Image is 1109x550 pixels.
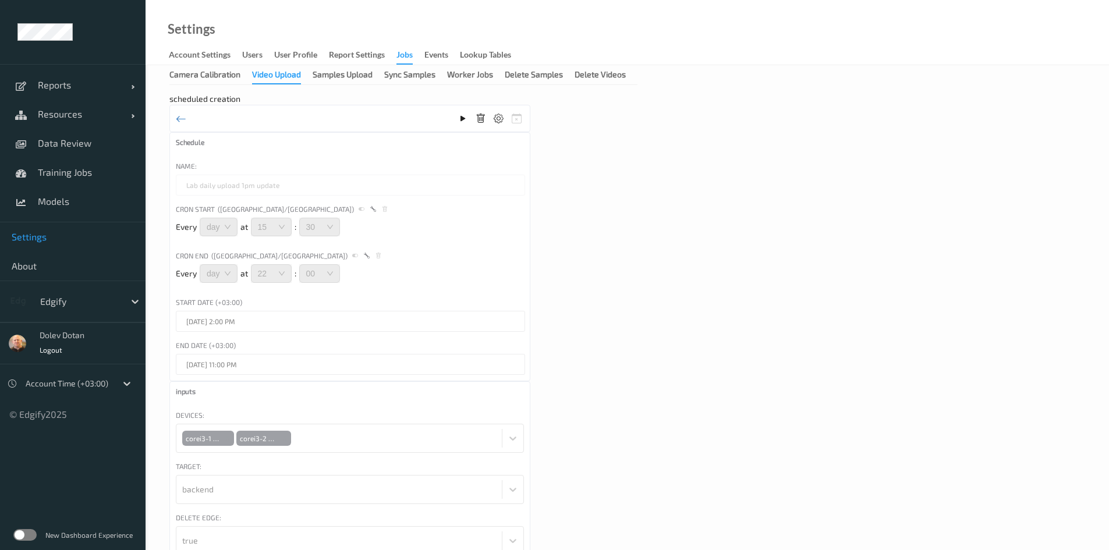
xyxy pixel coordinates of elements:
div: Camera Calibration [169,69,240,83]
div: Jobs [396,49,413,65]
a: Account Settings [169,47,242,63]
div: events [424,49,448,63]
span: : [295,268,296,279]
div: Account Settings [169,49,231,63]
div: scheduled creation [169,93,530,105]
a: Settings [168,23,215,35]
div: Delete Videos [575,69,626,83]
span: ([GEOGRAPHIC_DATA]/[GEOGRAPHIC_DATA]) [208,250,348,261]
a: Samples Upload [313,69,384,79]
a: Lookup Tables [460,47,523,63]
a: Sync Samples [384,69,447,79]
div: Delete Edge: [176,512,221,523]
div: Report Settings [329,49,385,63]
div: Cron Start [176,204,524,218]
label: inputs [176,388,292,402]
span: at [240,268,248,279]
a: User Profile [274,47,329,63]
div: User Profile [274,49,317,63]
a: users [242,47,274,63]
div: Video Upload [252,69,301,84]
a: events [424,47,460,63]
span: at [240,221,248,233]
a: Jobs [396,47,424,65]
div: 30 [306,221,316,233]
div: Name: [176,161,197,171]
div: Delete Samples [505,69,563,83]
span: : [295,221,296,233]
div: Cron End [176,250,524,264]
a: Video Upload [252,69,313,79]
div: Sync Samples [384,69,435,83]
span: ([GEOGRAPHIC_DATA]/[GEOGRAPHIC_DATA]) [215,204,354,214]
div: 22 [258,267,267,280]
div: End Date (+03:00) [176,340,236,350]
div: Samples Upload [313,69,373,83]
a: Report Settings [329,47,396,63]
label: Schedule [176,139,292,152]
div: 15 [258,221,267,233]
div: Lookup Tables [460,49,511,63]
a: Worker Jobs [447,69,505,79]
div: Devices: [176,410,204,420]
div: Start Date (+03:00) [176,297,242,307]
div: users [242,49,263,63]
a: Delete Samples [505,69,575,79]
div: Target: [176,461,201,471]
div: Worker Jobs [447,69,493,83]
a: Camera Calibration [169,69,252,79]
div: 00 [306,267,316,280]
span: Every [176,268,197,279]
span: day [207,265,231,282]
span: day [207,218,231,236]
a: Delete Videos [575,69,637,79]
span: Every [176,221,197,233]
